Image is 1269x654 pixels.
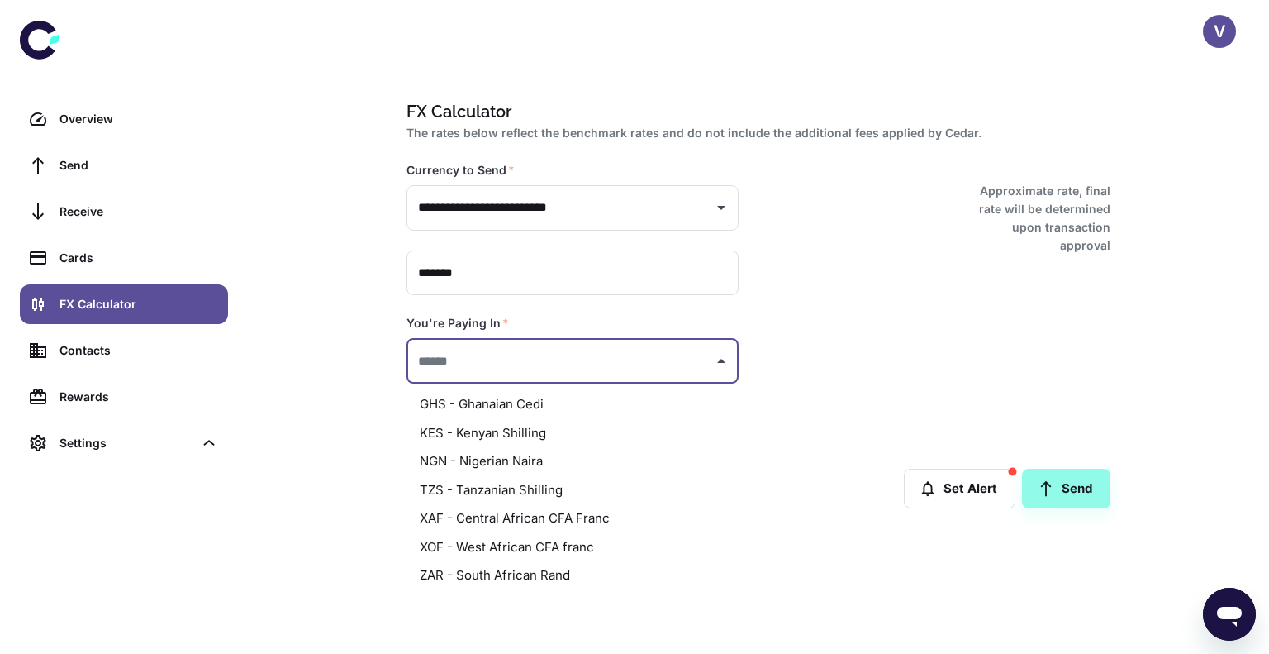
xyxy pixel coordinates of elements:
li: KES - Kenyan Shilling [406,419,739,448]
a: Send [1022,469,1110,508]
li: NGN - Nigerian Naira [406,447,739,476]
button: Open [710,196,733,219]
div: Send [59,156,218,174]
div: Settings [59,434,193,452]
h6: Approximate rate, final rate will be determined upon transaction approval [961,182,1110,255]
iframe: Button to launch messaging window [1203,588,1256,641]
button: Close [710,350,733,373]
li: TZS - Tanzanian Shilling [406,476,739,505]
div: FX Calculator [59,295,218,313]
h1: FX Calculator [406,99,1104,124]
div: Rewards [59,388,218,406]
a: Receive [20,192,228,232]
div: Contacts [59,341,218,360]
div: Overview [59,110,218,128]
div: Cards [59,249,218,267]
label: Currency to Send [406,162,515,179]
a: FX Calculator [20,284,228,324]
div: Receive [59,203,218,221]
a: Rewards [20,377,228,417]
li: ZAR - South African Rand [406,561,739,590]
a: Contacts [20,331,228,370]
button: Set Alert [904,469,1015,508]
a: Overview [20,99,228,139]
label: You're Paying In [406,315,509,332]
div: Settings [20,423,228,463]
li: XOF - West African CFA franc [406,533,739,562]
li: XAF - Central African CFA Franc [406,504,739,533]
li: GHS - Ghanaian Cedi [406,390,739,419]
a: Cards [20,238,228,278]
a: Send [20,146,228,185]
button: V [1203,15,1236,48]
